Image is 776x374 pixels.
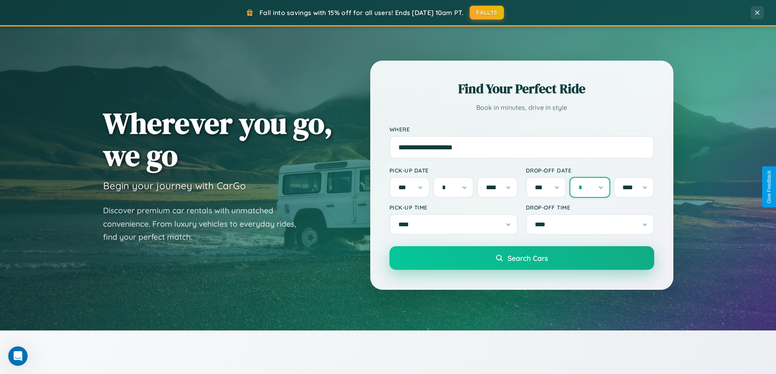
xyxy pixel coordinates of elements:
p: Book in minutes, drive in style [389,102,654,114]
label: Where [389,126,654,133]
label: Drop-off Time [526,204,654,211]
div: Give Feedback [766,171,772,203]
span: Fall into savings with 15% off for all users! Ends [DATE] 10am PT. [259,9,464,17]
button: FALL15 [470,6,504,20]
span: Search Cars [508,254,548,262]
label: Pick-up Date [389,167,518,174]
label: Pick-up Time [389,204,518,211]
h1: Wherever you go, we go [103,107,333,171]
h3: Begin your journey with CarGo [103,179,246,192]
label: Drop-off Date [526,167,654,174]
h2: Find Your Perfect Ride [389,80,654,98]
p: Discover premium car rentals with unmatched convenience. From luxury vehicles to everyday rides, ... [103,204,307,244]
iframe: Intercom live chat [8,346,28,366]
button: Search Cars [389,246,654,270]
